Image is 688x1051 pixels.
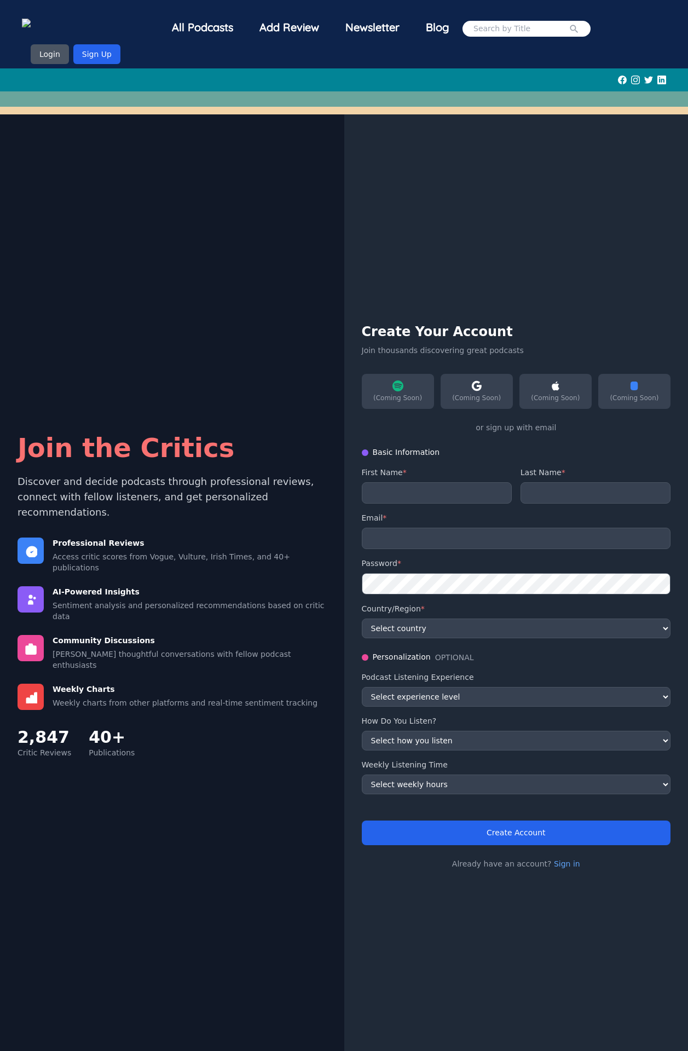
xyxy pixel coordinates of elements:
a: All Podcasts [159,13,246,44]
span: (Coming Soon) [447,394,506,402]
p: Discover and decide podcasts through professional reviews, connect with fellow listeners, and get... [18,474,327,520]
div: Critic Reviews [18,747,71,758]
a: Add Review [246,13,332,42]
h2: Create Your Account [362,323,671,340]
label: Podcast Listening Experience [362,672,671,683]
label: First Name [362,467,512,478]
span: (Coming Soon) [368,394,427,402]
a: Newsletter [332,13,413,44]
div: All Podcasts [159,13,246,42]
label: Weekly Listening Time [362,759,671,770]
div: 2,847 [18,727,71,747]
p: Join thousands discovering great podcasts [362,345,671,356]
p: Sentiment analysis and personalized recommendations based on critic data [53,600,327,622]
a: Blog [413,13,462,42]
div: or sign up with email [362,422,671,434]
p: [PERSON_NAME] thoughtful conversations with fellow podcast enthusiasts [53,649,327,671]
h3: AI-Powered Insights [53,586,327,598]
div: Newsletter [332,13,413,42]
h3: Community Discussions [53,635,327,646]
button: (Coming Soon) [362,374,434,409]
input: Search by Title [473,23,569,34]
span: (Coming Soon) [605,394,664,402]
button: (Coming Soon) [598,374,670,409]
span: (Coming Soon) [526,394,585,402]
span: OPTIONAL [435,652,474,663]
p: Weekly charts from other platforms and real-time sentiment tracking [53,697,317,708]
button: (Coming Soon) [519,374,592,409]
div: 40+ [89,727,135,747]
label: Email [362,512,671,523]
label: Last Name [521,467,670,478]
label: Password [362,558,671,569]
h3: Professional Reviews [53,538,327,549]
img: GreatPods [22,19,70,30]
button: (Coming Soon) [441,374,513,409]
h3: Personalization [373,651,431,663]
h3: Weekly Charts [53,684,317,695]
h1: Join the Critics [18,435,327,461]
a: Sign in [554,859,580,868]
button: Login [31,44,69,64]
div: Publications [89,747,135,758]
h3: Basic Information [373,447,440,458]
label: How Do You Listen? [362,715,671,726]
p: Access critic scores from Vogue, Vulture, Irish Times, and 40+ publications [53,551,327,573]
p: Already have an account? [362,858,671,869]
button: Sign Up [73,44,120,64]
label: Country/Region [362,603,671,614]
button: Create Account [362,821,671,845]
